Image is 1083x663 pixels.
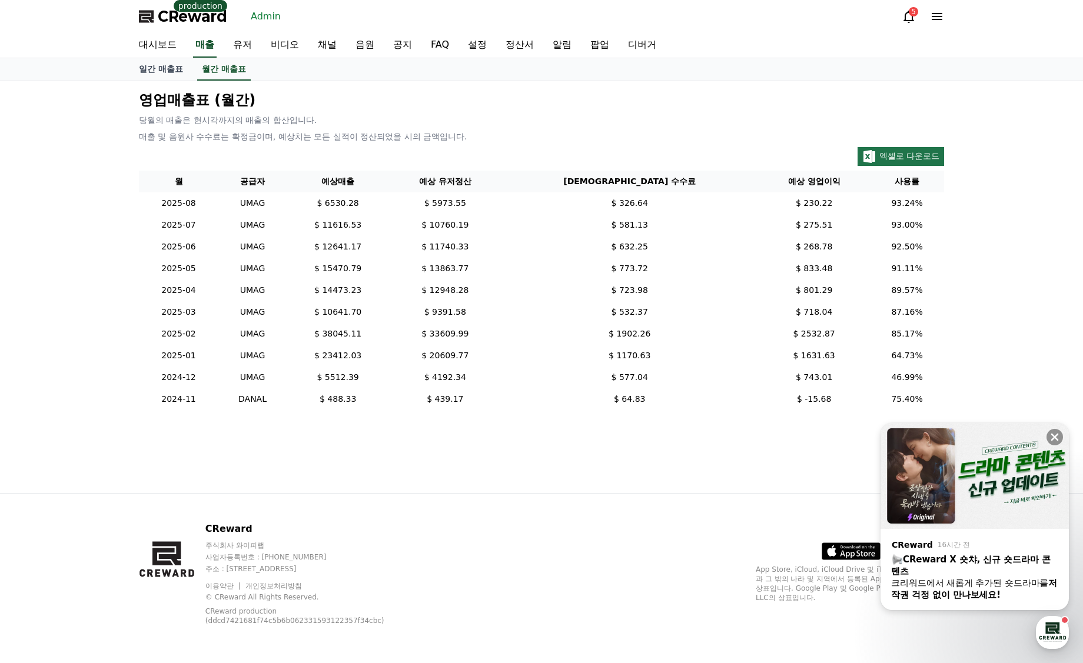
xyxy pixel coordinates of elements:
p: 주소 : [STREET_ADDRESS] [205,564,412,574]
a: 알림 [543,33,581,58]
td: UMAG [218,367,287,388]
th: [DEMOGRAPHIC_DATA] 수수료 [501,171,758,192]
p: 매출 및 음원사 수수료는 확정금이며, 예상치는 모든 실적이 정산되었을 시의 금액입니다. [139,131,944,142]
td: $ 275.51 [758,214,870,236]
p: App Store, iCloud, iCloud Drive 및 iTunes Store는 미국과 그 밖의 나라 및 지역에서 등록된 Apple Inc.의 서비스 상표입니다. Goo... [756,565,944,602]
button: 엑셀로 다운로드 [858,147,944,166]
th: 사용률 [870,171,944,192]
td: $ 11616.53 [287,214,389,236]
td: $ 773.72 [501,258,758,279]
a: 개인정보처리방침 [245,582,302,590]
td: $ 15470.79 [287,258,389,279]
span: 대화 [108,391,122,401]
td: $ 12641.17 [287,236,389,258]
a: 공지 [384,33,421,58]
td: UMAG [218,279,287,301]
td: $ 488.33 [287,388,389,410]
td: UMAG [218,192,287,214]
td: $ 230.22 [758,192,870,214]
a: 유저 [224,33,261,58]
td: 2025-06 [139,236,218,258]
p: 주식회사 와이피랩 [205,541,412,550]
div: 5 [909,7,918,16]
a: 매출 [193,33,217,58]
td: $ -15.68 [758,388,870,410]
a: 이용약관 [205,582,242,590]
a: CReward [139,7,227,26]
td: $ 2532.87 [758,323,870,345]
td: $ 4192.34 [389,367,501,388]
td: $ 5512.39 [287,367,389,388]
td: $ 801.29 [758,279,870,301]
p: CReward [205,522,412,536]
span: 설정 [182,391,196,400]
td: 2024-11 [139,388,218,410]
td: $ 532.37 [501,301,758,323]
p: 사업자등록번호 : [PHONE_NUMBER] [205,552,412,562]
td: $ 1631.63 [758,345,870,367]
span: 엑셀로 다운로드 [879,151,939,161]
td: $ 268.78 [758,236,870,258]
td: UMAG [218,323,287,345]
th: 월 [139,171,218,192]
td: $ 1902.26 [501,323,758,345]
td: $ 10760.19 [389,214,501,236]
td: $ 13863.77 [389,258,501,279]
td: $ 1170.63 [501,345,758,367]
td: 89.57% [870,279,944,301]
td: $ 581.13 [501,214,758,236]
td: 93.00% [870,214,944,236]
a: 비디오 [261,33,308,58]
td: $ 439.17 [389,388,501,410]
td: 2025-02 [139,323,218,345]
td: $ 723.98 [501,279,758,301]
td: 2025-07 [139,214,218,236]
a: 대시보드 [129,33,186,58]
td: 2025-01 [139,345,218,367]
td: 2025-03 [139,301,218,323]
p: 당월의 매출은 현시각까지의 매출의 합산입니다. [139,114,944,126]
a: 설정 [459,33,496,58]
td: 92.50% [870,236,944,258]
th: 예상 유저정산 [389,171,501,192]
td: $ 38045.11 [287,323,389,345]
td: 46.99% [870,367,944,388]
td: $ 20609.77 [389,345,501,367]
td: UMAG [218,345,287,367]
a: 음원 [346,33,384,58]
td: $ 23412.03 [287,345,389,367]
td: 91.11% [870,258,944,279]
a: 정산서 [496,33,543,58]
a: FAQ [421,33,459,58]
th: 예상 영업이익 [758,171,870,192]
p: 영업매출표 (월간) [139,91,944,109]
td: $ 718.04 [758,301,870,323]
td: $ 64.83 [501,388,758,410]
a: 채널 [308,33,346,58]
a: 설정 [152,373,226,402]
td: $ 11740.33 [389,236,501,258]
td: $ 33609.99 [389,323,501,345]
td: 2025-08 [139,192,218,214]
span: CReward [158,7,227,26]
td: UMAG [218,214,287,236]
td: 64.73% [870,345,944,367]
td: $ 9391.58 [389,301,501,323]
td: $ 326.64 [501,192,758,214]
a: 팝업 [581,33,619,58]
th: 예상매출 [287,171,389,192]
td: $ 5973.55 [389,192,501,214]
a: 월간 매출표 [197,58,251,81]
td: $ 577.04 [501,367,758,388]
td: $ 743.01 [758,367,870,388]
a: 5 [902,9,916,24]
th: 공급자 [218,171,287,192]
td: 2025-05 [139,258,218,279]
td: $ 833.48 [758,258,870,279]
p: CReward production (ddcd7421681f74c5b6b062331593122357f34cbc) [205,607,394,625]
a: 디버거 [619,33,666,58]
td: UMAG [218,258,287,279]
a: 홈 [4,373,78,402]
td: $ 12948.28 [389,279,501,301]
td: 87.16% [870,301,944,323]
